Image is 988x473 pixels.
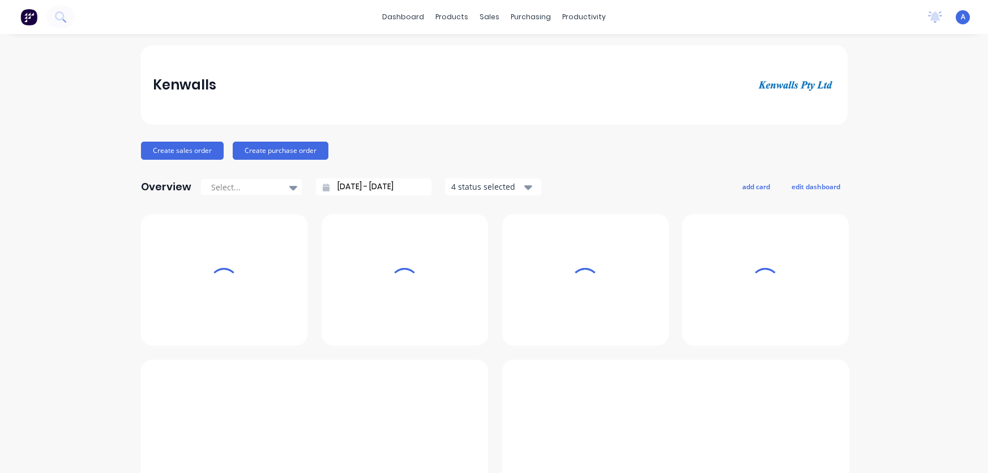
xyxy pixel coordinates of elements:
div: purchasing [505,8,557,25]
div: 4 status selected [451,181,523,193]
button: 4 status selected [445,178,541,195]
span: A [961,12,965,22]
img: Kenwalls [756,78,835,92]
button: add card [735,179,777,194]
div: Kenwalls [153,74,216,96]
div: products [430,8,474,25]
div: sales [474,8,505,25]
button: edit dashboard [784,179,848,194]
a: dashboard [377,8,430,25]
button: Create sales order [141,142,224,160]
div: Overview [141,176,191,198]
div: productivity [557,8,611,25]
button: Create purchase order [233,142,328,160]
img: Factory [20,8,37,25]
